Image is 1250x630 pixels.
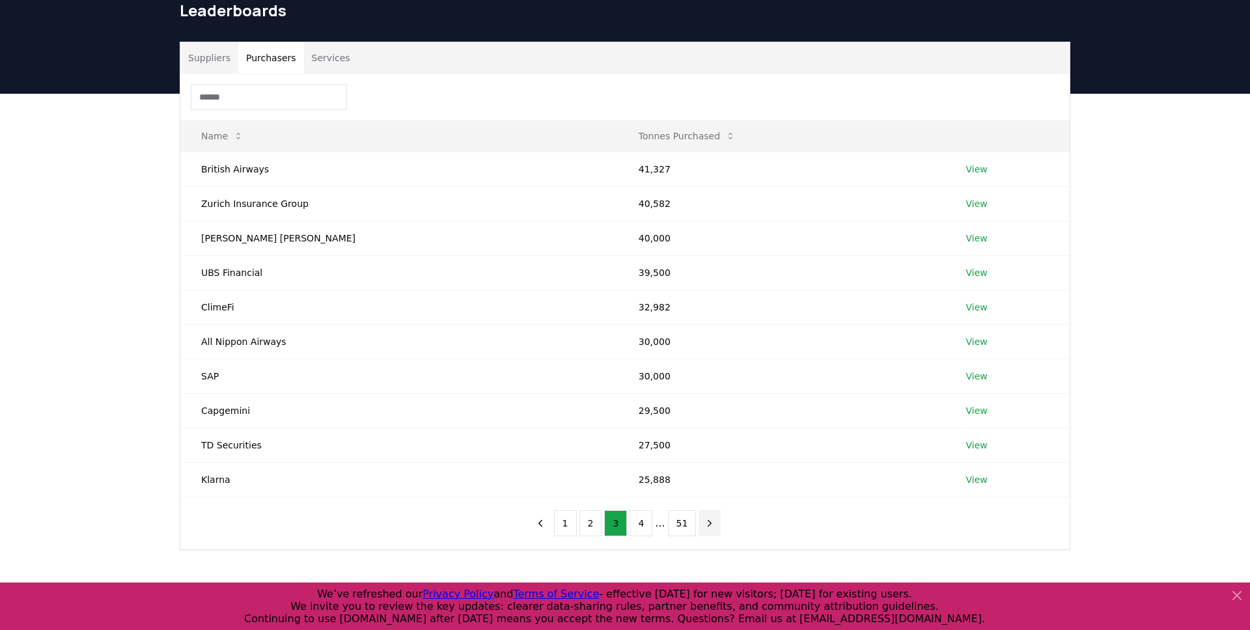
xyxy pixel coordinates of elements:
[180,393,618,428] td: Capgemini
[966,439,988,452] a: View
[618,221,945,255] td: 40,000
[668,510,697,536] button: 51
[554,510,577,536] button: 1
[699,510,721,536] button: next page
[579,510,602,536] button: 2
[966,232,988,245] a: View
[529,510,551,536] button: previous page
[618,324,945,359] td: 30,000
[966,335,988,348] a: View
[180,324,618,359] td: All Nippon Airways
[618,428,945,462] td: 27,500
[618,186,945,221] td: 40,582
[191,123,254,149] button: Name
[180,221,618,255] td: [PERSON_NAME] [PERSON_NAME]
[618,290,945,324] td: 32,982
[966,473,988,486] a: View
[238,42,304,74] button: Purchasers
[628,123,746,149] button: Tonnes Purchased
[618,393,945,428] td: 29,500
[966,197,988,210] a: View
[966,266,988,279] a: View
[304,42,358,74] button: Services
[966,404,988,417] a: View
[180,255,618,290] td: UBS Financial
[618,359,945,393] td: 30,000
[966,370,988,383] a: View
[180,42,238,74] button: Suppliers
[966,163,988,176] a: View
[618,255,945,290] td: 39,500
[618,152,945,186] td: 41,327
[630,510,652,536] button: 4
[655,515,665,531] li: ...
[180,359,618,393] td: SAP
[604,510,627,536] button: 3
[180,428,618,462] td: TD Securities
[966,301,988,314] a: View
[618,462,945,497] td: 25,888
[180,186,618,221] td: Zurich Insurance Group
[180,290,618,324] td: ClimeFi
[180,462,618,497] td: Klarna
[180,152,618,186] td: British Airways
